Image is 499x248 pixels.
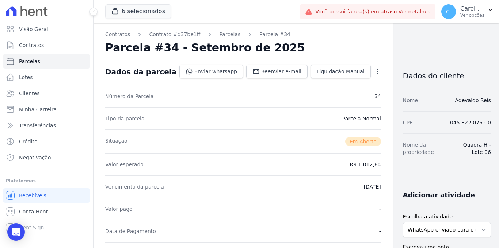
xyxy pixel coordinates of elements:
a: Visão Geral [3,22,90,36]
h3: Dados do cliente [403,71,491,80]
a: Negativação [3,150,90,165]
dd: Quadra H - Lote 06 [453,141,491,156]
span: C. [446,9,451,14]
span: Lotes [19,74,33,81]
dt: Número da Parcela [105,93,154,100]
span: Você possui fatura(s) em atraso. [315,8,430,16]
button: 6 selecionados [105,4,171,18]
dd: [DATE] [363,183,381,190]
span: Crédito [19,138,38,145]
div: Dados da parcela [105,67,176,76]
a: Enviar whatsapp [179,65,243,78]
dt: CPF [403,119,412,126]
span: Negativação [19,154,51,161]
span: Em Aberto [345,137,381,146]
dd: - [379,228,381,235]
span: Visão Geral [19,26,48,33]
dt: Nome [403,97,418,104]
p: Ver opções [460,12,484,18]
h3: Adicionar atividade [403,191,475,199]
a: Parcelas [3,54,90,69]
a: Parcela #34 [259,31,290,38]
dd: 34 [374,93,381,100]
a: Conta Hent [3,204,90,219]
dd: - [379,205,381,213]
a: Reenviar e-mail [246,65,308,78]
span: Transferências [19,122,56,129]
div: Plataformas [6,177,87,185]
dt: Valor pago [105,205,133,213]
dt: Tipo da parcela [105,115,145,122]
dd: R$ 1.012,84 [350,161,381,168]
a: Minha Carteira [3,102,90,117]
span: Parcelas [19,58,40,65]
a: Clientes [3,86,90,101]
a: Adevaldo Reis [455,97,491,103]
dt: Nome da propriedade [403,141,447,156]
a: Ver detalhes [398,9,430,15]
p: Carol . [460,5,484,12]
button: C. Carol . Ver opções [435,1,499,22]
a: Crédito [3,134,90,149]
a: Parcelas [219,31,240,38]
span: Contratos [19,42,44,49]
a: Contrato #d37be1ff [149,31,200,38]
span: Conta Hent [19,208,48,215]
a: Lotes [3,70,90,85]
a: Transferências [3,118,90,133]
span: Minha Carteira [19,106,57,113]
span: Liquidação Manual [317,68,365,75]
dt: Situação [105,137,127,146]
dd: Parcela Normal [342,115,381,122]
div: Open Intercom Messenger [7,223,25,241]
a: Liquidação Manual [311,65,371,78]
label: Escolha a atividade [403,213,491,221]
a: Contratos [105,31,130,38]
h2: Parcela #34 - Setembro de 2025 [105,41,305,54]
dt: Data de Pagamento [105,228,156,235]
nav: Breadcrumb [105,31,381,38]
span: Reenviar e-mail [261,68,301,75]
dd: 045.822.076-00 [450,119,491,126]
a: Recebíveis [3,188,90,203]
span: Recebíveis [19,192,46,199]
dt: Valor esperado [105,161,144,168]
a: Contratos [3,38,90,53]
span: Clientes [19,90,39,97]
dt: Vencimento da parcela [105,183,164,190]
